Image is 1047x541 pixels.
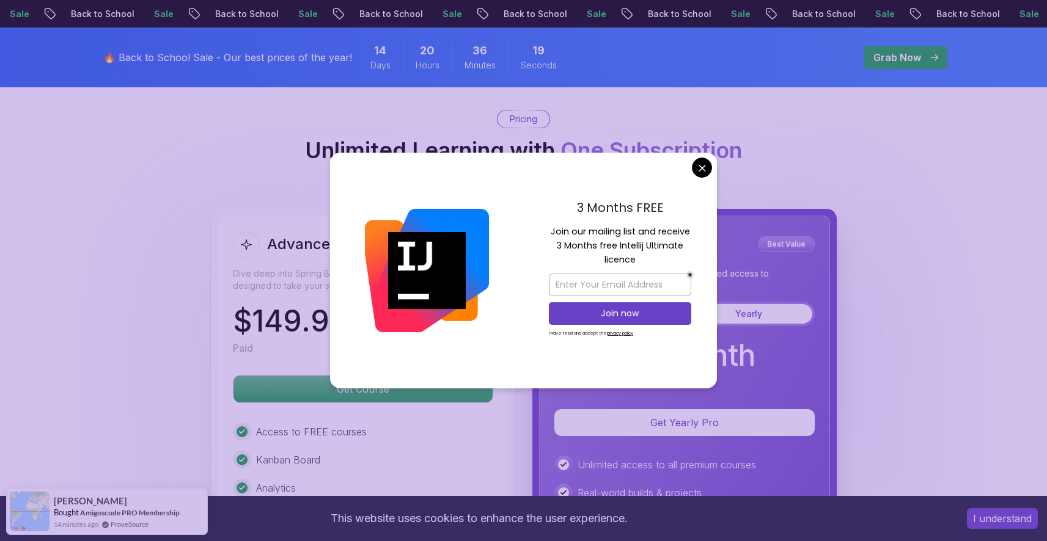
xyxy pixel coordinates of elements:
span: Days [370,59,391,71]
p: Access to FREE courses [256,424,367,439]
p: Back to School [59,8,142,20]
p: Best Value [760,238,813,250]
p: Back to School [780,8,863,20]
p: Sale [863,8,902,20]
p: Back to School [924,8,1007,20]
p: Sale [286,8,325,20]
p: Kanban Board [256,452,320,467]
span: [PERSON_NAME] [54,496,127,506]
span: 19 Seconds [532,42,545,59]
p: Back to School [636,8,719,20]
button: Accept cookies [967,508,1038,529]
p: Dive deep into Spring Boot with our advanced course, designed to take your skills from intermedia... [233,267,493,292]
span: Minutes [465,59,496,71]
p: Pricing [510,113,537,125]
span: Bought [54,507,79,517]
span: 14 minutes ago [54,519,98,529]
h2: Advanced Spring Boot [267,234,425,254]
p: Sale [430,8,469,20]
span: 36 Minutes [472,42,487,59]
span: One Subscription [560,137,742,164]
p: Paid [233,341,253,355]
p: Sale [575,8,614,20]
p: Sale [1007,8,1046,20]
a: Get Course [233,383,493,395]
span: Hours [416,59,439,71]
img: provesource social proof notification image [10,492,50,531]
p: Sale [142,8,181,20]
p: Sale [719,8,758,20]
p: Back to School [491,8,575,20]
p: Back to School [347,8,430,20]
h2: Unlimited Learning with [305,138,742,162]
span: Seconds [521,59,557,71]
p: $ 149.97 / Month [233,307,453,336]
span: 20 Hours [420,42,435,59]
p: Grab Now [873,50,921,65]
p: Analytics [256,481,296,495]
p: 🔥 Back to School Sale - Our best prices of the year! [103,50,352,65]
p: Back to School [203,8,286,20]
button: Yearly [686,304,812,324]
button: Get Yearly Pro [554,409,815,436]
p: Unlimited access to all premium courses [578,457,756,472]
span: 14 Days [374,42,386,59]
button: Get Course [233,375,493,403]
div: This website uses cookies to enhance the user experience. [9,505,949,532]
a: Get Yearly Pro [554,416,815,429]
p: Get Course [233,376,493,402]
p: Real-world builds & projects [578,485,702,500]
a: Amigoscode PRO Membership [80,508,180,517]
a: ProveSource [111,519,149,529]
